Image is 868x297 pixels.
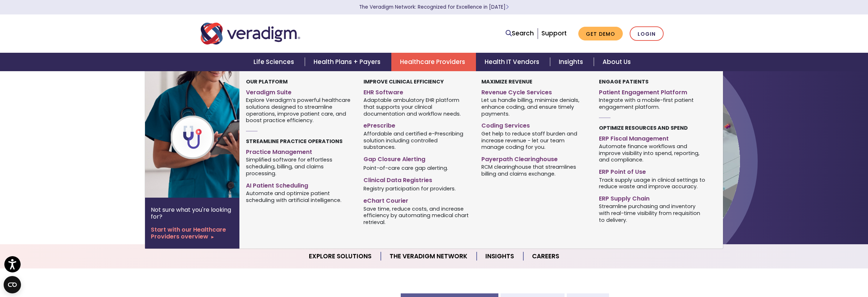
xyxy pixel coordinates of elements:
span: Save time, reduce costs, and increase efficiency by automating medical chart retrieval. [363,205,470,226]
img: Veradigm logo [201,22,300,46]
a: Start with our Healthcare Providers overview [151,226,234,240]
a: The Veradigm Network: Recognized for Excellence in [DATE]Learn More [359,4,509,10]
strong: Optimize Resources and Spend [599,124,688,132]
a: Life Sciences [245,53,305,71]
a: ERP Fiscal Management [599,132,706,143]
a: Health Plans + Payers [305,53,391,71]
span: Registry participation for providers. [363,185,456,192]
a: About Us [594,53,639,71]
strong: Engage Patients [599,78,648,85]
span: Learn More [506,4,509,10]
a: Search [506,29,534,38]
span: Track supply usage in clinical settings to reduce waste and improve accuracy. [599,176,706,190]
a: Careers [523,247,568,266]
a: ePrescribe [363,119,470,130]
a: Health IT Vendors [476,53,550,71]
a: Veradigm Suite [246,86,353,96]
a: eChart Courier [363,194,470,205]
iframe: Drift Chat Widget [730,246,860,289]
a: Login [630,26,664,41]
span: Explore Veradigm’s powerful healthcare solutions designed to streamline operations, improve patie... [246,96,353,124]
a: ERP Supply Chain [599,192,706,203]
button: Open CMP widget [4,276,21,293]
a: The Veradigm Network [381,247,477,266]
a: Insights [477,247,523,266]
span: Point-of-care care gap alerting. [363,164,448,171]
span: Simplified software for effortless scheduling, billing, and claims processing. [246,156,353,177]
strong: Improve Clinical Efficiency [363,78,444,85]
span: RCM clearinghouse that streamlines billing and claims exchange. [481,163,588,177]
a: Practice Management [246,146,353,156]
a: Explore Solutions [300,247,381,266]
span: Affordable and certified e-Prescribing solution including controlled substances. [363,130,470,151]
a: Coding Services [481,119,588,130]
span: Automate and optimize patient scheduling with artificial intelligence. [246,189,353,203]
strong: Maximize Revenue [481,78,532,85]
a: Healthcare Providers [391,53,476,71]
span: Get help to reduce staff burden and increase revenue - let our team manage coding for you. [481,130,588,151]
a: EHR Software [363,86,470,96]
span: Integrate with a mobile-first patient engagement platform. [599,96,706,111]
a: Gap Closure Alerting [363,153,470,163]
a: Support [541,29,567,38]
a: Insights [550,53,594,71]
a: Clinical Data Registries [363,174,470,184]
a: Revenue Cycle Services [481,86,588,96]
img: Healthcare Provider [145,71,261,198]
strong: Our Platform [246,78,288,85]
span: Let us handle billing, minimize denials, enhance coding, and ensure timely payments. [481,96,588,117]
span: Automate finance workflows and improve visibility into spend, reporting, and compliance. [599,142,706,163]
a: ERP Point of Use [599,165,706,176]
a: Patient Engagement Platform [599,86,706,96]
strong: Streamline Practice Operations [246,138,342,145]
p: Not sure what you're looking for? [151,206,234,220]
span: Streamline purchasing and inventory with real-time visibility from requisition to delivery. [599,203,706,224]
a: Get Demo [578,27,623,41]
span: Adaptable ambulatory EHR platform that supports your clinical documentation and workflow needs. [363,96,470,117]
a: Payerpath Clearinghouse [481,153,588,163]
a: AI Patient Scheduling [246,179,353,190]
